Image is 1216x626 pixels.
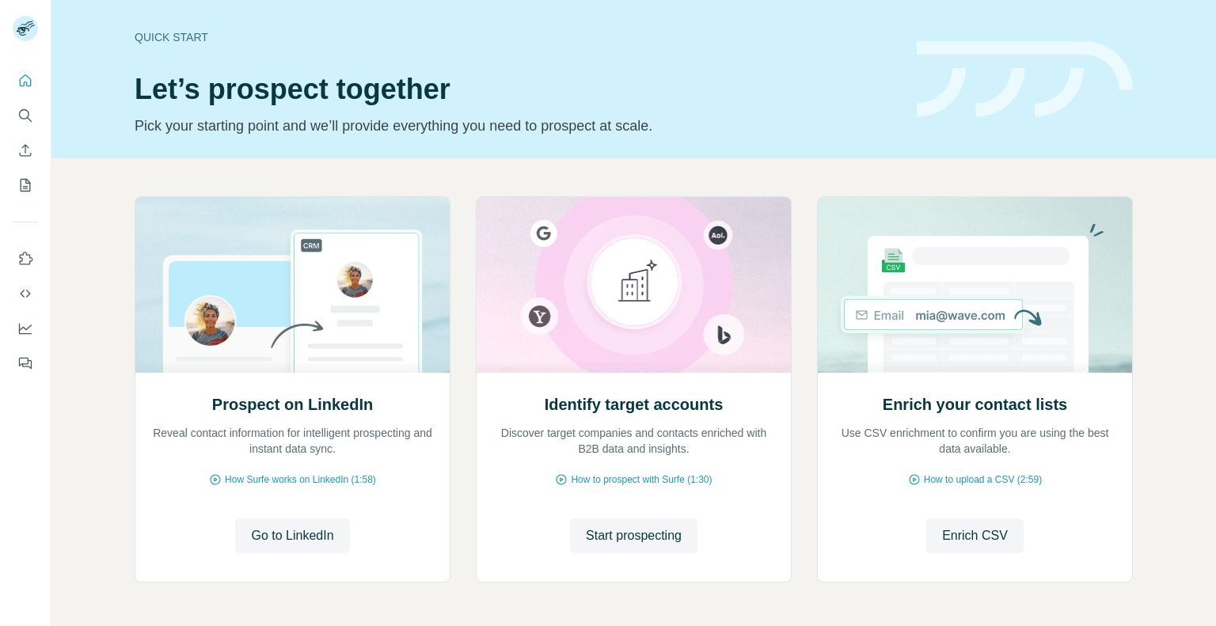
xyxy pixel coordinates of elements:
h2: Enrich your contact lists [883,393,1067,415]
h2: Prospect on LinkedIn [212,393,373,415]
button: Use Surfe on LinkedIn [13,245,38,273]
span: How to upload a CSV (2:59) [924,472,1042,487]
button: Enrich CSV [926,518,1024,553]
p: Discover target companies and contacts enriched with B2B data and insights. [492,425,775,457]
h1: Let’s prospect together [135,74,898,105]
button: My lists [13,171,38,199]
button: Search [13,101,38,130]
span: How to prospect with Surfe (1:30) [571,472,712,487]
img: Identify target accounts [476,197,792,373]
p: Reveal contact information for intelligent prospecting and instant data sync. [151,425,434,457]
div: Quick start [135,29,898,45]
button: Feedback [13,349,38,377]
button: Use Surfe API [13,279,38,308]
span: Start prospecting [586,526,682,545]
button: Go to LinkedIn [235,518,349,553]
span: Enrich CSV [942,526,1008,545]
button: Enrich CSV [13,136,38,165]
p: Pick your starting point and we’ll provide everything you need to prospect at scale. [135,115,898,137]
span: How Surfe works on LinkedIn (1:58) [225,472,376,487]
h2: Identify target accounts [545,393,724,415]
img: Enrich your contact lists [817,197,1133,373]
p: Use CSV enrichment to confirm you are using the best data available. [834,425,1116,457]
button: Quick start [13,66,38,95]
button: Start prospecting [570,518,697,553]
img: banner [917,41,1133,118]
img: Prospect on LinkedIn [135,197,450,373]
button: Dashboard [13,314,38,343]
span: Go to LinkedIn [251,526,333,545]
